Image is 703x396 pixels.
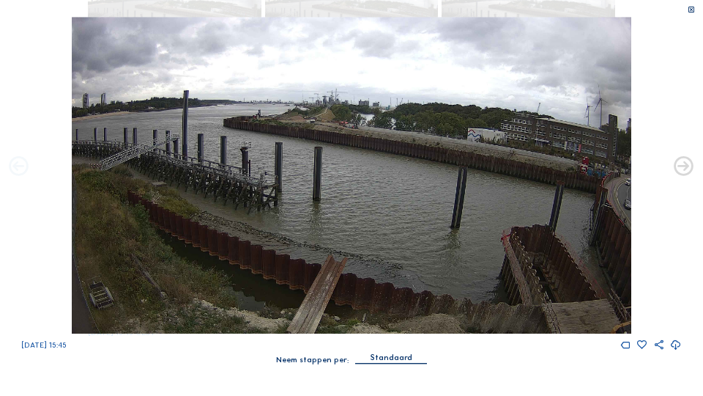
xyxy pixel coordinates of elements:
i: Forward [7,155,31,179]
div: Neem stappen per: [276,356,349,364]
img: Image [72,17,631,334]
div: Standaard [355,351,427,363]
i: Back [672,155,696,179]
div: Standaard [371,351,412,364]
span: [DATE] 15:45 [21,340,67,350]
